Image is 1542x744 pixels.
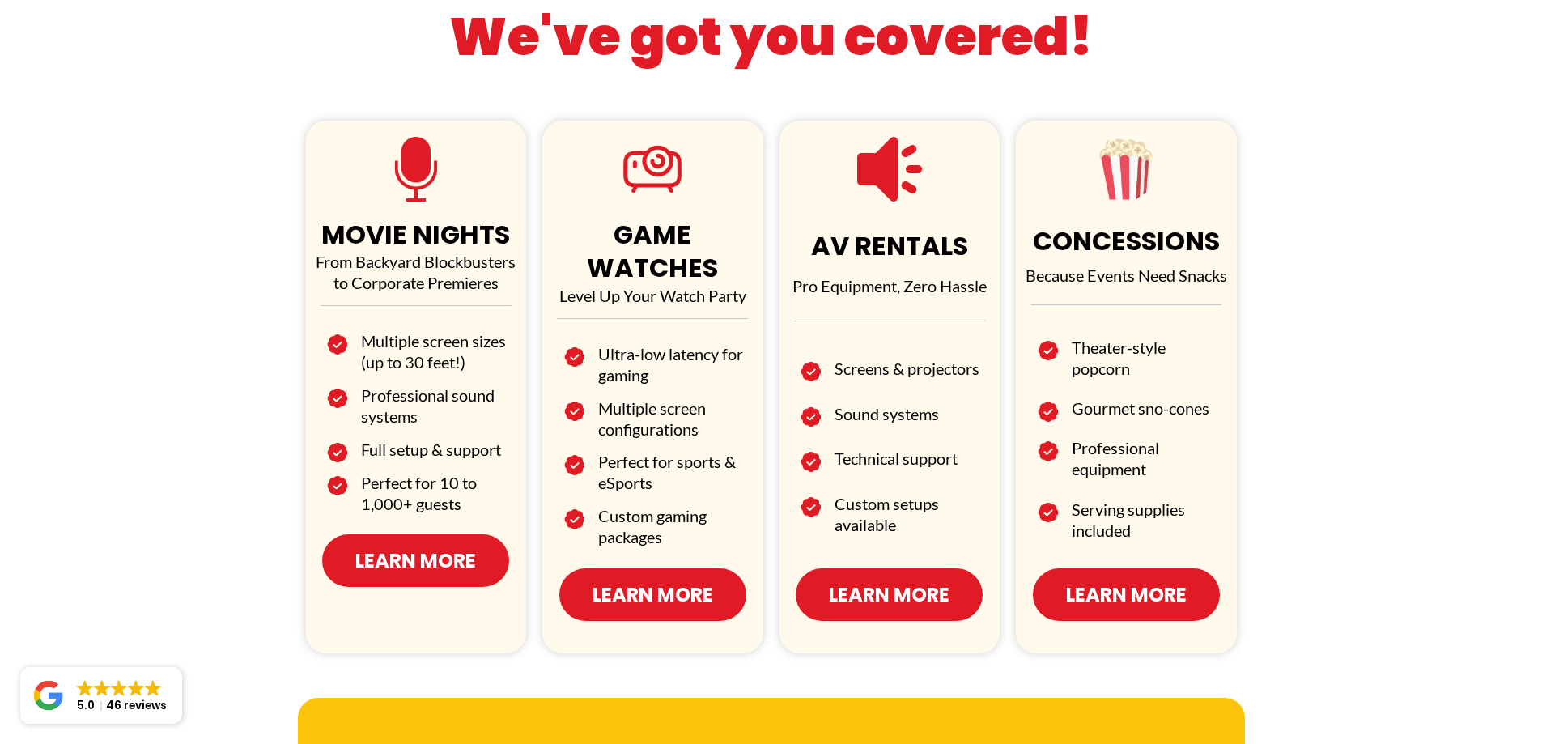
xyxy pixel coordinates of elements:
img: Image [1038,398,1058,426]
p: From Backyard Blockbusters [310,251,523,272]
h2: Multiple screen sizes (up to 30 feet!) [361,330,510,372]
span: Learn More [593,580,713,609]
h2: Custom gaming [598,505,747,526]
span: Learn More [1066,580,1187,609]
img: Image [327,472,347,500]
h2: Professional equipment [1072,437,1221,479]
h2: Technical support [835,448,983,469]
img: Image [564,451,584,479]
a: Learn More [1033,568,1220,621]
img: Image [801,493,821,521]
h2: Ultra-low latency for gaming [598,343,747,385]
h2: Screens & projectors [835,358,983,379]
p: to Corporate Premieres [310,272,523,293]
h2: Perfect for 10 to 1,000+ guests [361,472,510,514]
p: Level Up Your Watch Party [546,285,759,306]
h1: GAME WATCHES [546,218,759,285]
img: Image [564,343,584,372]
a: Learn More [559,568,746,621]
h1: AV RENTALS [784,229,996,263]
img: Image [1038,499,1058,527]
img: Image [327,330,347,359]
span: Learn More [355,546,476,575]
img: Image [327,439,347,467]
p: Because Events Need Snacks [1020,265,1233,286]
h2: Perfect for sports & eSports [598,451,747,493]
h2: Custom setups available [835,493,983,535]
h2: Multiple screen configurations [598,398,747,440]
h1: We've got you covered! [302,3,1241,72]
h2: Full setup & support [361,439,510,460]
img: Image [801,403,821,432]
img: Image [564,398,584,426]
img: Image [801,448,821,476]
img: Image [801,358,821,386]
h2: Serving supplies included [1072,499,1221,541]
a: Learn More [322,534,509,587]
span: Learn More [829,580,949,609]
h2: Gourmet sno-cones [1072,398,1221,419]
img: Image [327,385,347,413]
img: Image [1038,437,1058,466]
h2: Professional sound systems [361,385,510,427]
img: Image [1038,337,1058,365]
h1: CONCESSIONS [1020,224,1233,258]
a: Learn More [796,568,983,621]
h2: Sound systems [835,403,983,424]
h2: Theater-style popcorn [1072,337,1221,379]
h1: MOVIE NIGHTS [310,218,523,252]
h2: packages [598,526,747,547]
p: Pro Equipment, Zero Hassle [784,275,996,296]
img: Image [564,505,584,534]
a: Close GoogleGoogleGoogleGoogleGoogle 5.046 reviews [20,667,182,724]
